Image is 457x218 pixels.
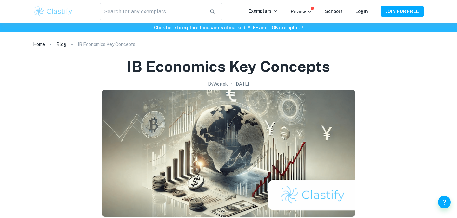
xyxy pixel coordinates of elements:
[78,41,135,48] p: IB Economics Key Concepts
[381,6,424,17] button: JOIN FOR FREE
[291,8,312,15] p: Review
[100,3,204,20] input: Search for any exemplars...
[33,40,45,49] a: Home
[102,90,355,217] img: IB Economics Key Concepts cover image
[325,9,343,14] a: Schools
[33,5,73,18] img: Clastify logo
[1,24,456,31] h6: Click here to explore thousands of marked IA, EE and TOK exemplars !
[208,80,228,87] h2: By Wojtek
[230,80,232,87] p: •
[438,196,451,208] button: Help and Feedback
[355,9,368,14] a: Login
[248,8,278,15] p: Exemplars
[127,56,330,77] h1: IB Economics Key Concepts
[235,80,249,87] h2: [DATE]
[56,40,66,49] a: Blog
